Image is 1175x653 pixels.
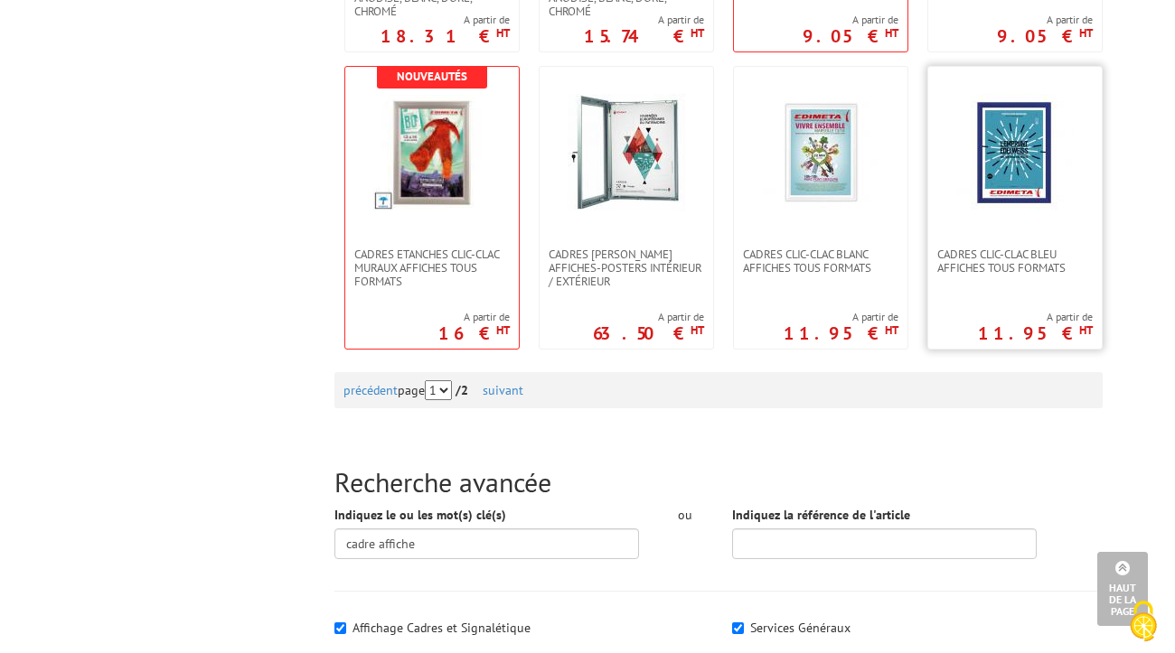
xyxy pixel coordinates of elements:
a: précédent [343,382,398,398]
img: Cadres Etanches Clic-Clac muraux affiches tous formats [373,94,491,211]
sup: HT [691,322,704,338]
span: A partir de [381,13,510,27]
div: ou [666,506,705,524]
h2: Recherche avancée [334,467,1103,497]
sup: HT [885,322,898,338]
p: 9.05 € [803,31,898,42]
sup: HT [496,25,510,41]
span: A partir de [997,13,1093,27]
p: 11.95 € [784,328,898,339]
a: suivant [483,382,523,398]
label: Services Généraux [750,620,851,636]
img: Cadres vitrines affiches-posters intérieur / extérieur [568,94,685,211]
img: Cadres clic-clac blanc affiches tous formats [762,94,879,211]
sup: HT [1079,25,1093,41]
sup: HT [1079,322,1093,338]
input: Affichage Cadres et Signalétique [334,622,346,634]
label: Indiquez la référence de l'article [732,506,910,524]
p: 9.05 € [997,31,1093,42]
p: 11.95 € [978,328,1093,339]
div: page [343,372,1094,408]
strong: / [456,382,479,398]
label: Indiquez le ou les mot(s) clé(s) [334,506,506,524]
a: Cadres clic-clac blanc affiches tous formats [734,247,907,275]
p: 18.31 € [381,31,510,42]
sup: HT [496,322,510,338]
img: Cookies (fenêtre modale) [1121,599,1166,644]
span: Cadres clic-clac blanc affiches tous formats [743,247,898,275]
a: Cadres [PERSON_NAME] affiches-posters intérieur / extérieur [540,247,713,288]
input: Services Généraux [732,622,744,634]
p: 15.74 € [584,31,704,42]
span: A partir de [584,13,704,27]
p: 16 € [438,328,510,339]
span: A partir de [784,310,898,324]
p: 63.50 € [593,328,704,339]
button: Cookies (fenêtre modale) [1112,592,1175,653]
b: Nouveautés [397,69,467,84]
a: Cadres Etanches Clic-Clac muraux affiches tous formats [345,247,519,288]
span: 2 [461,382,468,398]
span: A partir de [978,310,1093,324]
a: Haut de la page [1097,552,1148,626]
span: A partir de [593,310,704,324]
span: Cadres [PERSON_NAME] affiches-posters intérieur / extérieur [549,247,704,288]
span: Cadres Etanches Clic-Clac muraux affiches tous formats [354,247,510,288]
span: A partir de [803,13,898,27]
sup: HT [691,25,704,41]
span: A partir de [438,310,510,324]
a: Cadres clic-clac bleu affiches tous formats [928,247,1102,275]
img: Cadres clic-clac bleu affiches tous formats [956,94,1074,211]
sup: HT [885,25,898,41]
label: Affichage Cadres et Signalétique [352,620,531,636]
span: Cadres clic-clac bleu affiches tous formats [937,247,1093,275]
